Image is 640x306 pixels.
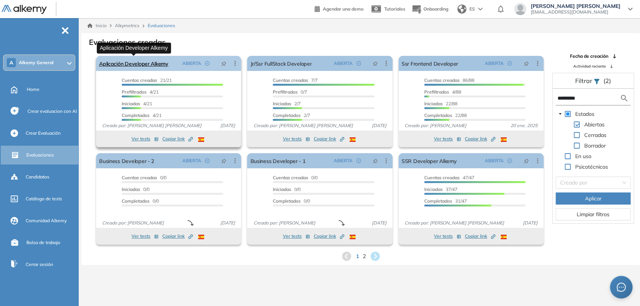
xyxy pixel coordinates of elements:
[99,122,205,129] span: Creado por: [PERSON_NAME] [PERSON_NAME]
[485,60,504,67] span: ABIERTA
[315,4,364,13] a: Agendar una demo
[402,220,507,226] span: Creado por: [PERSON_NAME] [PERSON_NAME]
[27,86,40,93] span: Home
[87,22,107,29] a: Inicio
[356,61,361,66] span: check-circle
[273,77,308,83] span: Cuentas creadas
[583,120,606,129] span: Abiertas
[250,122,356,129] span: Creado por: [PERSON_NAME] [PERSON_NAME]
[556,192,631,205] button: Aplicar
[585,194,602,203] span: Aplicar
[465,233,495,240] span: Copiar link
[507,61,512,66] span: check-circle
[575,163,608,170] span: Psicotécnicos
[97,42,171,53] div: Aplicación Developer Alkemy
[583,141,607,150] span: Borrador
[574,162,609,171] span: Psicotécnicos
[122,175,157,180] span: Cuentas creadas
[250,153,305,168] a: Business Developer - 1
[217,220,238,226] span: [DATE]
[424,101,457,106] span: 22/88
[99,153,154,168] a: Business Developer - 2
[122,89,159,95] span: 4/21
[198,137,204,142] img: ESP
[577,210,609,218] span: Limpiar filtros
[89,38,166,47] h3: Evaluaciones creadas
[26,152,54,158] span: Evaluaciones
[478,8,483,11] img: arrow
[323,6,364,12] span: Agendar una demo
[273,186,301,192] span: 0/0
[369,220,389,226] span: [DATE]
[424,175,460,180] span: Cuentas creadas
[575,153,591,160] span: En uso
[273,89,307,95] span: 0/7
[356,158,361,163] span: check-circle
[26,239,60,246] span: Bolsa de trabajo
[363,252,366,260] span: 2
[273,186,291,192] span: Iniciadas
[434,134,461,143] button: Ver tests
[384,6,405,12] span: Tutoriales
[115,23,139,28] span: Alkymetrics
[217,122,238,129] span: [DATE]
[574,152,593,161] span: En uso
[524,60,529,66] span: pushpin
[314,232,344,241] button: Copiar link
[314,233,344,240] span: Copiar link
[573,63,606,69] span: Actividad reciente
[162,233,193,240] span: Copiar link
[314,135,344,142] span: Copiar link
[584,142,606,149] span: Borrador
[575,77,594,85] span: Filtrar
[583,131,608,140] span: Cerradas
[26,195,62,202] span: Catálogo de tests
[122,198,150,204] span: Completados
[356,252,359,260] span: 1
[273,198,301,204] span: Completados
[524,158,529,164] span: pushpin
[424,186,443,192] span: Iniciadas
[122,186,140,192] span: Iniciadas
[2,5,47,14] img: Logo
[501,137,507,142] img: ESP
[424,101,443,106] span: Iniciadas
[162,135,193,142] span: Copiar link
[273,89,298,95] span: Prefiltrados
[617,283,626,292] span: message
[424,186,457,192] span: 37/47
[574,109,596,118] span: Estados
[273,175,318,180] span: 0/0
[575,111,594,117] span: Estados
[122,77,157,83] span: Cuentas creadas
[182,157,201,164] span: ABIERTA
[402,56,458,71] a: Ssr Frontend Developer
[162,232,193,241] button: Copiar link
[273,101,301,106] span: 2/7
[122,89,147,95] span: Prefiltrados
[520,220,541,226] span: [DATE]
[131,232,159,241] button: Ver tests
[424,77,460,83] span: Cuentas creadas
[367,57,383,69] button: pushpin
[122,101,152,106] span: 4/21
[518,155,535,167] button: pushpin
[334,60,353,67] span: ABIERTA
[531,3,620,9] span: [PERSON_NAME] [PERSON_NAME]
[350,137,356,142] img: ESP
[221,60,226,66] span: pushpin
[273,77,318,83] span: 7/7
[273,101,291,106] span: Iniciadas
[570,53,608,60] span: Fecha de creación
[465,134,495,143] button: Copiar link
[424,198,467,204] span: 31/47
[469,6,475,12] span: ES
[198,235,204,239] img: ESP
[26,174,49,180] span: Candidatos
[507,122,541,129] span: 20 ene. 2025
[273,198,310,204] span: 0/0
[501,235,507,239] img: ESP
[424,175,474,180] span: 47/47
[402,153,457,168] a: SSR Developer Alkemy
[402,122,469,129] span: Creado por: [PERSON_NAME]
